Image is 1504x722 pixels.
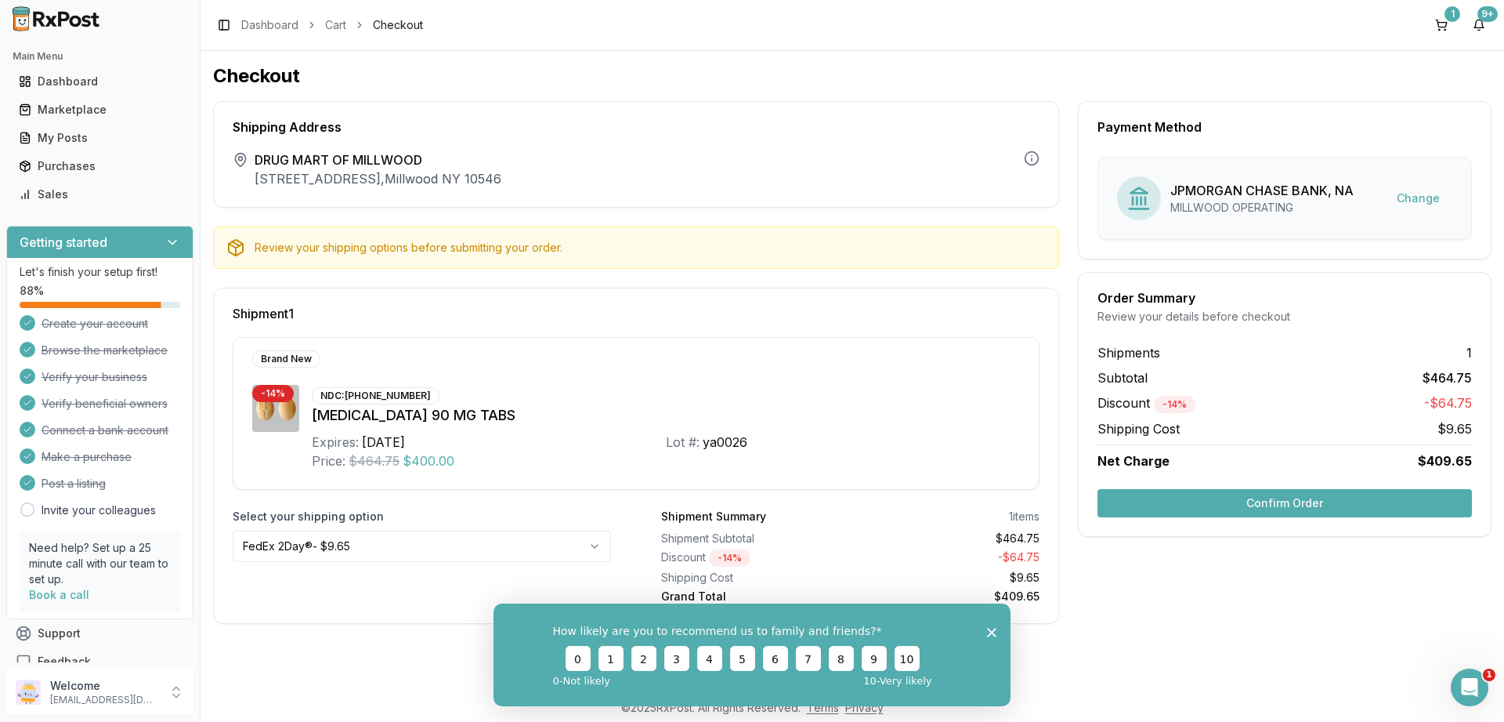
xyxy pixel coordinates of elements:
[13,180,187,209] a: Sales
[13,96,187,124] a: Marketplace
[312,433,359,452] div: Expires:
[6,619,193,648] button: Support
[493,604,1010,706] iframe: Survey from RxPost
[1170,200,1354,216] div: MILLWOOD OPERATING
[16,680,41,705] img: User avatar
[1437,419,1472,438] span: $9.65
[1097,419,1180,438] span: Shipping Cost
[50,694,159,706] p: [EMAIL_ADDRESS][DOMAIN_NAME]
[20,233,107,252] h3: Getting started
[255,169,501,188] p: [STREET_ADDRESS] , Millwood NY 10546
[233,121,1039,133] div: Shipping Address
[1170,181,1354,200] div: JPMORGAN CHASE BANK, NA
[42,396,168,412] span: Verify beneficial owners
[661,550,844,567] div: Discount
[1097,395,1195,411] span: Discount
[312,405,1020,426] div: [MEDICAL_DATA] 90 MG TABS
[1466,343,1472,362] span: 1
[255,240,1046,256] div: Review your shipping options before submitting your order.
[233,307,294,320] span: Shipment 1
[1424,394,1472,413] span: -$64.75
[19,130,181,146] div: My Posts
[362,433,405,452] div: [DATE]
[19,74,181,89] div: Dashboard
[1097,343,1160,362] span: Shipments
[252,350,320,368] div: Brand New
[13,50,187,63] h2: Main Menu
[42,316,148,332] span: Create your account
[1477,6,1498,22] div: 9+
[19,158,181,174] div: Purchases
[6,648,193,676] button: Feedback
[845,701,884,714] a: Privacy
[42,476,106,492] span: Post a listing
[1097,292,1472,304] div: Order Summary
[857,570,1040,586] div: $9.65
[213,63,1491,89] h1: Checkout
[1154,396,1195,413] div: - 14 %
[1097,121,1472,133] div: Payment Method
[1418,452,1472,470] span: $409.65
[1466,13,1491,38] button: 9+
[252,385,294,402] div: - 14 %
[1097,368,1148,387] span: Subtotal
[6,97,193,122] button: Marketplace
[857,550,1040,567] div: - $64.75
[703,433,747,452] div: ya0026
[709,550,750,567] div: - 14 %
[1097,453,1170,469] span: Net Charge
[1384,184,1452,212] button: Change
[42,369,147,385] span: Verify your business
[241,17,423,33] nav: breadcrumb
[661,570,844,586] div: Shipping Cost
[1423,368,1472,387] span: $464.75
[13,124,187,152] a: My Posts
[20,264,180,280] p: Let's finish your setup first!
[6,69,193,94] button: Dashboard
[38,654,91,669] span: Feedback
[857,589,1040,604] div: $409.65
[13,67,187,96] a: Dashboard
[1097,309,1472,325] div: Review your details before checkout
[255,151,501,169] span: DRUG MART OF MILLWOOD
[29,540,171,587] p: Need help? Set up a 25 minute call with our team to set up.
[6,125,193,151] button: My Posts
[6,182,193,207] button: Sales
[661,531,844,546] div: Shipment Subtotal
[42,343,168,358] span: Browse the marketplace
[252,385,299,432] img: Brilinta 90 MG TABS
[661,509,766,524] div: Shipment Summary
[1451,669,1488,706] iframe: Intercom live chat
[1429,13,1454,38] button: 1
[349,452,399,470] span: $464.75
[42,502,156,518] a: Invite your colleagues
[6,154,193,179] button: Purchases
[807,701,839,714] a: Terms
[19,102,181,118] div: Marketplace
[6,6,107,31] img: RxPost Logo
[19,187,181,202] div: Sales
[857,531,1040,546] div: $464.75
[403,452,454,470] span: $400.00
[241,17,298,33] a: Dashboard
[13,152,187,180] a: Purchases
[42,423,168,438] span: Connect a bank account
[29,588,89,601] a: Book a call
[325,17,346,33] a: Cart
[661,589,844,604] div: Grand Total
[312,387,439,405] div: NDC: [PHONE_NUMBER]
[1097,489,1472,517] button: Confirm Order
